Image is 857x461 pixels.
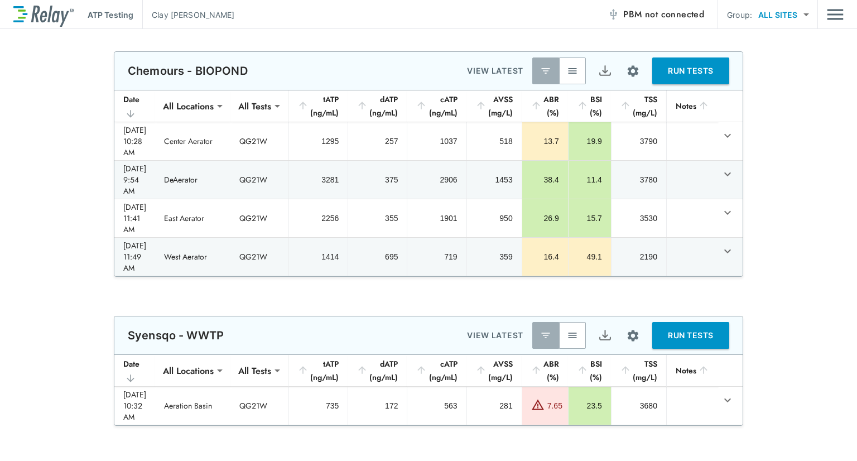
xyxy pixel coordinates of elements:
p: Chemours - BIOPOND [128,64,248,78]
div: 1295 [298,136,339,147]
div: 13.7 [531,136,559,147]
button: PBM not connected [603,3,709,26]
p: Group: [727,9,752,21]
div: TSS (mg/L) [620,93,657,119]
div: 518 [476,136,513,147]
td: East Aerator [155,199,230,237]
div: 3680 [620,400,657,411]
div: All Locations [155,359,222,382]
th: Date [114,90,155,122]
th: Date [114,355,155,387]
td: West Aerator [155,238,230,276]
div: 375 [357,174,398,185]
div: 950 [476,213,513,224]
span: not connected [645,8,704,21]
div: 355 [357,213,398,224]
table: sticky table [114,355,743,425]
img: Export Icon [598,64,612,78]
p: VIEW LATEST [467,64,523,78]
div: 38.4 [531,174,559,185]
div: AVSS (mg/L) [475,93,513,119]
td: Aeration Basin [155,387,230,425]
div: BSI (%) [577,93,602,119]
div: 1901 [416,213,457,224]
div: Notes [676,99,709,113]
p: ATP Testing [88,9,133,21]
img: Settings Icon [626,64,640,78]
div: [DATE] 9:54 AM [123,163,146,196]
div: 172 [357,400,398,411]
div: [DATE] 11:49 AM [123,240,146,273]
div: ABR (%) [531,357,559,384]
td: QG21W [230,387,288,425]
div: 16.4 [531,251,559,262]
button: RUN TESTS [652,322,729,349]
div: All Tests [230,95,279,117]
td: QG21W [230,238,288,276]
button: expand row [718,203,737,222]
div: Notes [676,364,709,377]
img: Warning [531,398,545,411]
button: RUN TESTS [652,57,729,84]
div: 719 [416,251,457,262]
div: cATP (ng/mL) [416,93,457,119]
button: expand row [718,165,737,184]
div: AVSS (mg/L) [475,357,513,384]
button: Main menu [827,4,844,25]
div: 359 [476,251,513,262]
div: 2256 [298,213,339,224]
img: View All [567,330,578,341]
div: BSI (%) [577,357,602,384]
div: cATP (ng/mL) [416,357,457,384]
td: DeAerator [155,161,230,199]
button: Site setup [618,321,648,350]
div: 26.9 [531,213,559,224]
div: 735 [298,400,339,411]
div: 1414 [298,251,339,262]
div: tATP (ng/mL) [297,93,339,119]
div: All Tests [230,359,279,382]
div: 15.7 [577,213,602,224]
div: 2190 [620,251,657,262]
img: View All [567,65,578,76]
div: 563 [416,400,457,411]
div: tATP (ng/mL) [297,357,339,384]
img: Offline Icon [608,9,619,20]
table: sticky table [114,90,743,276]
div: 7.65 [547,400,562,411]
button: expand row [718,126,737,145]
div: 3281 [298,174,339,185]
div: 11.4 [577,174,602,185]
div: dATP (ng/mL) [357,357,398,384]
div: 19.9 [577,136,602,147]
div: 2906 [416,174,457,185]
button: Export [591,57,618,84]
img: Settings Icon [626,329,640,343]
button: Site setup [618,56,648,86]
img: Drawer Icon [827,4,844,25]
img: LuminUltra Relay [13,3,74,27]
img: Latest [540,65,551,76]
button: Export [591,322,618,349]
td: QG21W [230,199,288,237]
span: PBM [623,7,704,22]
td: QG21W [230,122,288,160]
div: 1037 [416,136,457,147]
div: 23.5 [577,400,602,411]
img: Export Icon [598,329,612,343]
div: TSS (mg/L) [620,357,657,384]
div: 3530 [620,213,657,224]
p: Clay [PERSON_NAME] [152,9,234,21]
p: VIEW LATEST [467,329,523,342]
div: 3780 [620,174,657,185]
div: dATP (ng/mL) [357,93,398,119]
div: [DATE] 10:32 AM [123,389,146,422]
div: 695 [357,251,398,262]
img: Latest [540,330,551,341]
div: 3790 [620,136,657,147]
div: [DATE] 11:41 AM [123,201,146,235]
div: ABR (%) [531,93,559,119]
button: expand row [718,391,737,410]
div: 257 [357,136,398,147]
div: All Locations [155,95,222,117]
